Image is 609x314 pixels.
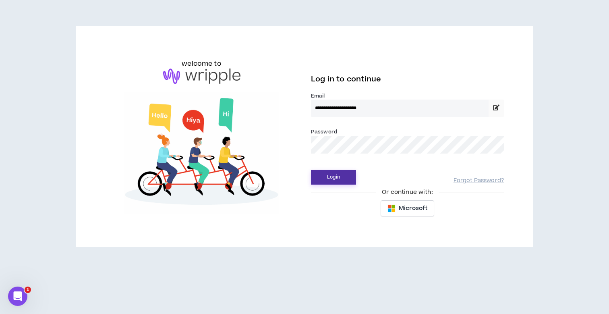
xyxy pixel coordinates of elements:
span: Or continue with: [376,188,438,197]
label: Email [311,92,504,100]
a: Forgot Password? [454,177,504,185]
button: Microsoft [381,200,434,216]
img: Welcome to Wripple [105,92,298,214]
img: logo-brand.png [163,69,240,84]
span: Log in to continue [311,74,381,84]
button: Login [311,170,356,185]
iframe: Intercom live chat [8,287,27,306]
span: Microsoft [399,204,427,213]
span: 1 [25,287,31,293]
label: Password [311,128,337,135]
h6: welcome to [182,59,222,69]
